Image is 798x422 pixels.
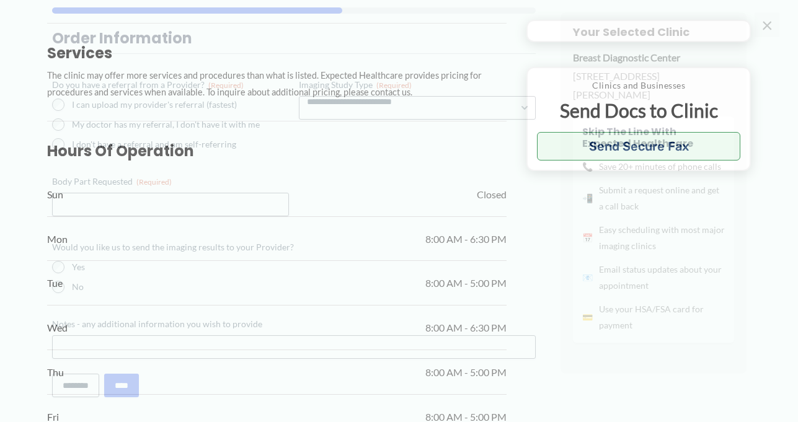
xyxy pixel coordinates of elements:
h4: Skip the line with Expected Healthcare [582,126,725,149]
legend: Do you have a referral from a Provider? [52,79,244,91]
span: (Required) [376,81,412,90]
span: × [755,12,779,37]
li: Submit a request online and get a call back [582,182,725,214]
span: 📧 [582,270,593,286]
h3: Order Information [52,29,536,48]
span: (Required) [208,81,244,90]
span: 💳 [582,309,593,325]
p: Breast Diagnostic Center [573,48,734,67]
span: 📲 [582,190,593,206]
h3: Your Selected Clinic [573,25,734,39]
label: Notes - any additional information you wish to provide [52,318,536,330]
li: Email status updates about your appointment [582,262,725,294]
label: Body Part Requested [52,175,289,188]
label: I can upload my provider's referral (fastest) [72,99,289,111]
span: 📞 [582,159,593,175]
legend: Would you like us to send the imaging results to your Provider? [52,241,294,253]
span: 📅 [582,230,593,246]
li: Easy scheduling with most major imaging clinics [582,222,725,254]
span: (Required) [136,177,172,187]
li: Save 20+ minutes of phone calls [582,159,725,175]
li: Use your HSA/FSA card for payment [582,301,725,333]
label: Imaging Study Type [299,79,536,91]
p: [STREET_ADDRESS][PERSON_NAME] [573,67,734,103]
label: Yes [72,261,536,273]
label: No [72,281,536,293]
label: My doctor has my referral, I don't have it with me [72,118,289,131]
label: I don't have a referral and am self-referring [72,138,289,151]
